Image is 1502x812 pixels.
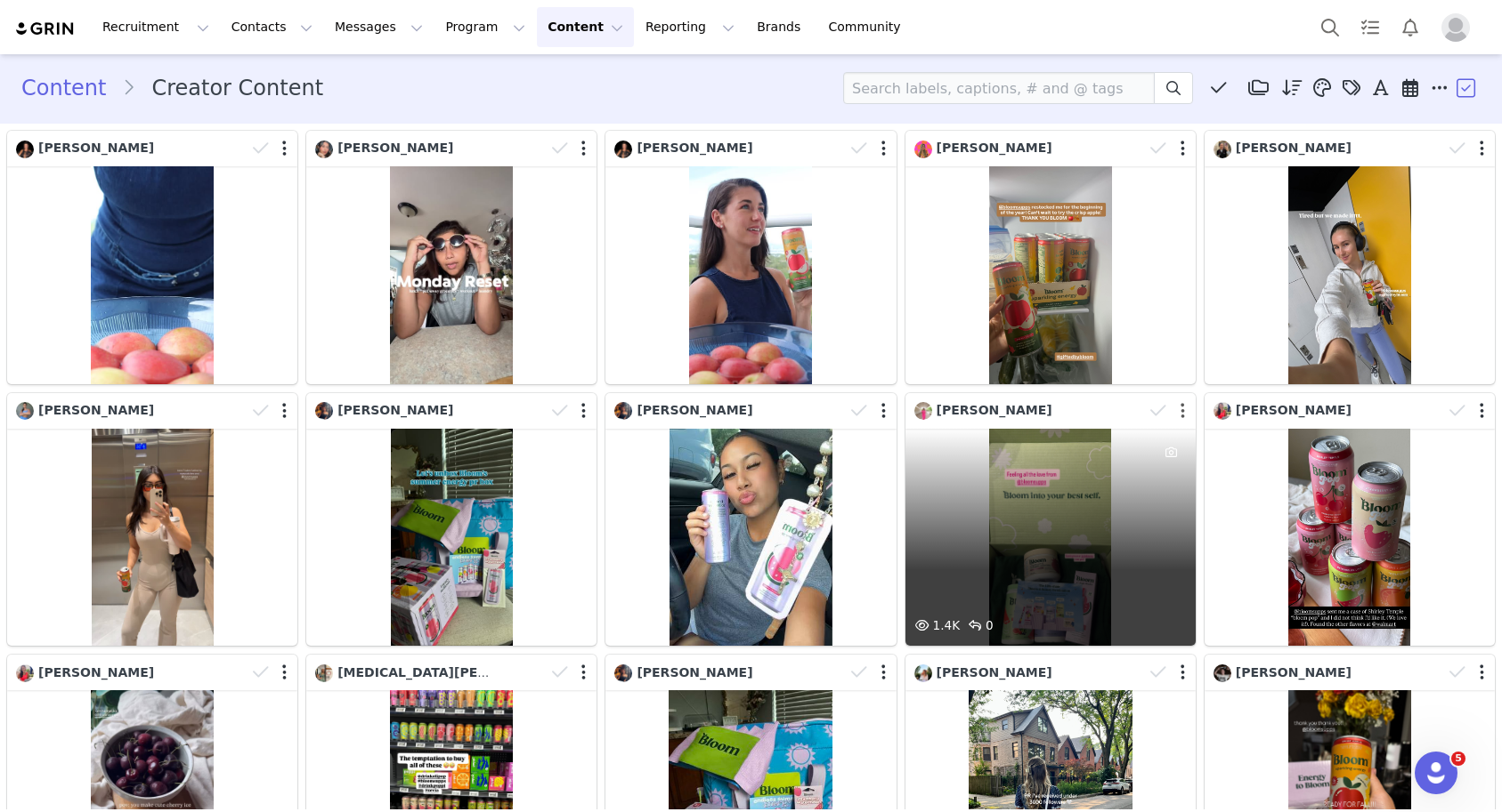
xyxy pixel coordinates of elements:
[1236,665,1352,679] span: [PERSON_NAME]
[315,402,333,420] img: d58cf3ca-68b2-4cb4-a297-220b2d97c33e.jpg
[1391,7,1430,47] button: Notifications
[1214,402,1231,420] img: 4ad2eeae-6663-4fa6-9b27-7faf99057cf1.jpg
[1431,13,1488,42] button: Profile
[38,665,154,679] span: [PERSON_NAME]
[637,665,752,679] span: [PERSON_NAME]
[614,141,632,158] img: 5196e4da-5f40-41b3-85d9-2b008662f270.jpg
[38,141,154,155] span: [PERSON_NAME]
[221,7,323,47] button: Contacts
[315,141,333,158] img: 7e21150a-dac2-4538-aa34-03293f394f56.jpg
[1236,403,1352,417] span: [PERSON_NAME]
[337,665,570,679] span: [MEDICAL_DATA][PERSON_NAME]
[92,7,220,47] button: Recruitment
[843,72,1155,104] input: Search labels, captions, # and @ tags
[16,141,34,158] img: 5196e4da-5f40-41b3-85d9-2b008662f270.jpg
[16,402,34,420] img: 742289eb-972b-4066-a4a9-22ed5bc20590.jpg
[38,403,154,417] span: [PERSON_NAME]
[818,7,920,47] a: Community
[914,402,932,420] img: 714abdd3-336e-4b10-a90f-c52a6878c83b.jpg
[337,403,453,417] span: [PERSON_NAME]
[324,7,434,47] button: Messages
[1441,13,1470,42] img: placeholder-profile.jpg
[1214,141,1231,158] img: dd896eab-198e-4d8b-8e34-8985aae1b277.jpg
[937,403,1052,417] span: [PERSON_NAME]
[912,618,961,632] span: 1.4K
[637,141,752,155] span: [PERSON_NAME]
[964,618,994,632] span: 0
[1214,664,1231,682] img: 2390c0ac-f37b-4fd3-aa1c-15f2b71d5c73.jpg
[434,7,536,47] button: Program
[637,403,752,417] span: [PERSON_NAME]
[1236,141,1352,155] span: [PERSON_NAME]
[937,141,1052,155] span: [PERSON_NAME]
[21,72,122,104] a: Content
[746,7,816,47] a: Brands
[1451,752,1465,766] span: 5
[315,664,333,682] img: 8a76db85-62e7-4363-9f0b-39b9a499ea8a.jpg
[635,7,745,47] button: Reporting
[537,7,634,47] button: Content
[937,665,1052,679] span: [PERSON_NAME]
[1351,7,1390,47] a: Tasks
[337,141,453,155] span: [PERSON_NAME]
[914,664,932,682] img: cb904ded-c94f-438f-b51e-4c4db697f1e6.jpg
[16,664,34,682] img: 4ad2eeae-6663-4fa6-9b27-7faf99057cf1.jpg
[614,664,632,682] img: d58cf3ca-68b2-4cb4-a297-220b2d97c33e.jpg
[914,141,932,158] img: 73f378d0-10f7-4a20-99d5-9a11ed0d10ca.jpg
[14,20,77,37] img: grin logo
[1311,7,1350,47] button: Search
[1415,752,1457,794] iframe: Intercom live chat
[614,402,632,420] img: d58cf3ca-68b2-4cb4-a297-220b2d97c33e.jpg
